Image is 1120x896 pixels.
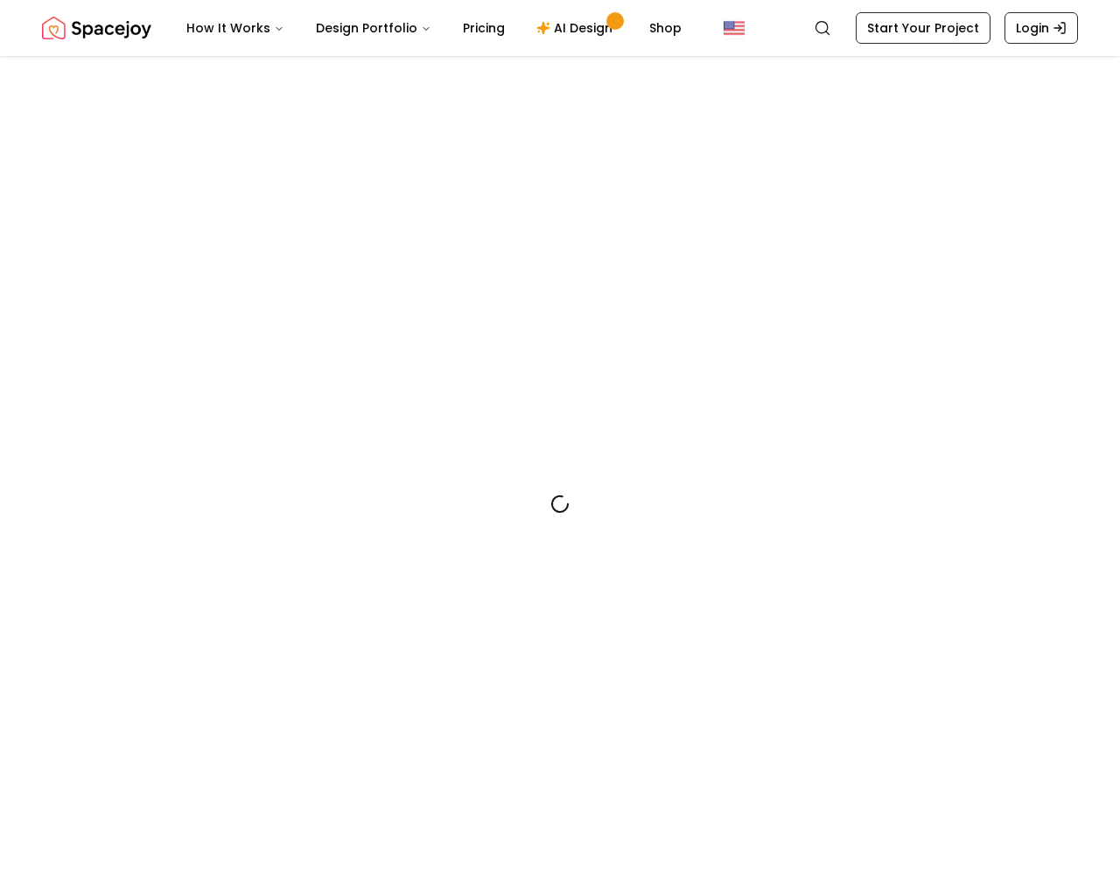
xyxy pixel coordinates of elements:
[302,10,445,45] button: Design Portfolio
[172,10,696,45] nav: Main
[724,17,745,38] img: United States
[522,10,632,45] a: AI Design
[172,10,298,45] button: How It Works
[1004,12,1078,44] a: Login
[42,10,151,45] img: Spacejoy Logo
[635,10,696,45] a: Shop
[449,10,519,45] a: Pricing
[42,10,151,45] a: Spacejoy
[856,12,990,44] a: Start Your Project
